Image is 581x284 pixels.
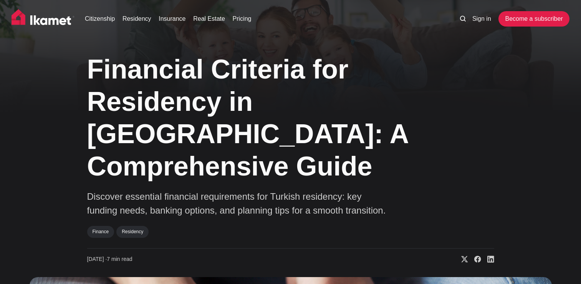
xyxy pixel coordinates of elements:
a: Insurance [159,14,185,23]
a: Share on X [455,256,468,263]
a: Pricing [233,14,252,23]
a: Become a subscriber [498,11,569,27]
a: Real Estate [193,14,225,23]
a: Share on Facebook [468,256,481,263]
a: Residency [122,14,151,23]
time: 7 min read [87,256,132,263]
h1: Financial Criteria for Residency in [GEOGRAPHIC_DATA]: A Comprehensive Guide [87,53,417,182]
img: Ikamet home [12,9,74,28]
a: Finance [87,226,114,237]
span: [DATE] ∙ [87,256,107,262]
a: Residency [116,226,149,237]
a: Citizenship [85,14,115,23]
p: Discover essential financial requirements for Turkish residency: key funding needs, banking optio... [87,190,394,217]
a: Share on Linkedin [481,256,494,263]
a: Sign in [472,14,491,23]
